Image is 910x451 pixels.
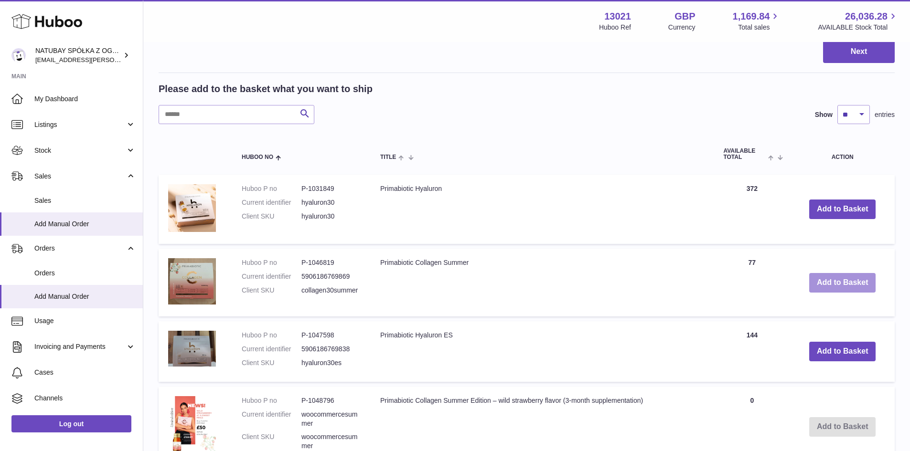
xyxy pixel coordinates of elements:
h2: Please add to the basket what you want to ship [159,83,373,95]
span: Title [380,154,396,160]
label: Show [815,110,833,119]
a: Log out [11,415,131,432]
dd: hyaluron30 [301,198,361,207]
button: Add to Basket [809,273,876,293]
span: [EMAIL_ADDRESS][PERSON_NAME][DOMAIN_NAME] [35,56,192,63]
span: Add Manual Order [34,220,136,229]
td: 77 [714,249,790,316]
span: Sales [34,172,126,181]
dd: P-1046819 [301,258,361,267]
button: Next [823,41,895,63]
span: Orders [34,269,136,278]
span: Stock [34,146,126,155]
dd: collagen30summer [301,286,361,295]
strong: 13021 [604,10,631,23]
dd: 5906186769869 [301,272,361,281]
th: Action [790,138,895,170]
span: Cases [34,368,136,377]
dt: Client SKU [242,432,301,451]
span: Invoicing and Payments [34,342,126,351]
span: My Dashboard [34,94,136,104]
dd: P-1047598 [301,331,361,340]
dt: Huboo P no [242,331,301,340]
a: 26,036.28 AVAILABLE Stock Total [818,10,899,32]
td: 144 [714,321,790,382]
dt: Current identifier [242,410,301,428]
span: Huboo no [242,154,273,160]
dt: Current identifier [242,345,301,354]
span: Orders [34,244,126,253]
dd: woocommercesummer [301,410,361,428]
strong: GBP [674,10,695,23]
td: Primabiotic Collagen Summer [371,249,714,316]
dt: Huboo P no [242,184,301,193]
dd: P-1031849 [301,184,361,193]
dt: Current identifier [242,272,301,281]
dt: Current identifier [242,198,301,207]
dd: woocommercesummer [301,432,361,451]
span: Sales [34,196,136,205]
button: Add to Basket [809,342,876,361]
td: Primabiotic Hyaluron [371,175,714,244]
img: Primabiotic Hyaluron ES [168,331,216,367]
dd: hyaluron30 [301,212,361,221]
img: Primabiotic Collagen Summer [168,258,216,304]
td: 372 [714,175,790,244]
img: kacper.antkowski@natubay.pl [11,48,26,63]
span: Add Manual Order [34,292,136,301]
span: 1,169.84 [733,10,770,23]
img: Primabiotic Hyaluron [168,184,216,232]
span: entries [875,110,895,119]
dt: Huboo P no [242,396,301,405]
dt: Huboo P no [242,258,301,267]
dd: hyaluron30es [301,358,361,367]
span: Total sales [738,23,781,32]
div: Currency [668,23,696,32]
span: AVAILABLE Total [723,148,766,160]
div: Huboo Ref [599,23,631,32]
span: Usage [34,316,136,325]
span: Listings [34,120,126,129]
dt: Client SKU [242,212,301,221]
span: Channels [34,394,136,403]
a: 1,169.84 Total sales [733,10,781,32]
dt: Client SKU [242,358,301,367]
span: 26,036.28 [845,10,888,23]
dd: P-1048796 [301,396,361,405]
dd: 5906186769838 [301,345,361,354]
div: NATUBAY SPÓŁKA Z OGRANICZONĄ ODPOWIEDZIALNOŚCIĄ [35,46,121,64]
dt: Client SKU [242,286,301,295]
span: AVAILABLE Stock Total [818,23,899,32]
button: Add to Basket [809,199,876,219]
td: Primabiotic Hyaluron ES [371,321,714,382]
